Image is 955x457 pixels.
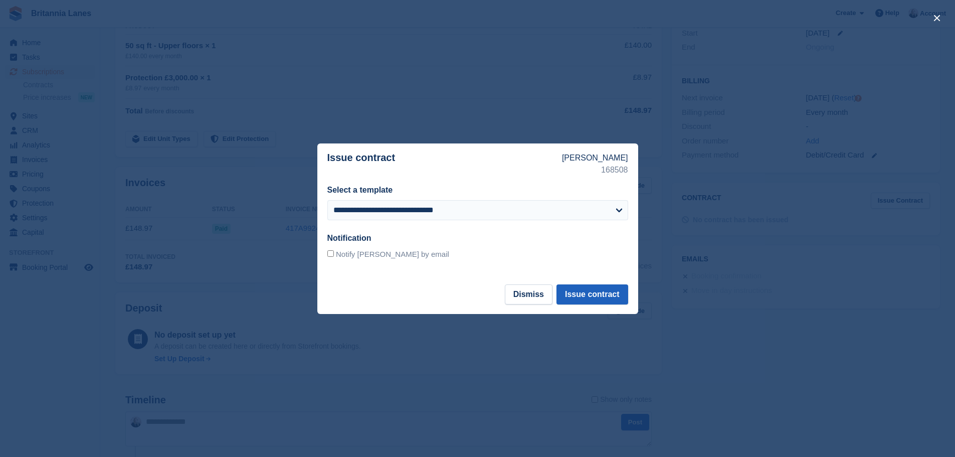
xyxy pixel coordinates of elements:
[505,284,552,304] button: Dismiss
[556,284,628,304] button: Issue contract
[562,164,628,176] p: 168508
[327,186,393,194] label: Select a template
[929,10,945,26] button: close
[562,152,628,164] p: [PERSON_NAME]
[327,152,562,176] p: Issue contract
[327,250,334,257] input: Notify [PERSON_NAME] by email
[327,234,371,242] label: Notification
[336,250,449,258] span: Notify [PERSON_NAME] by email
